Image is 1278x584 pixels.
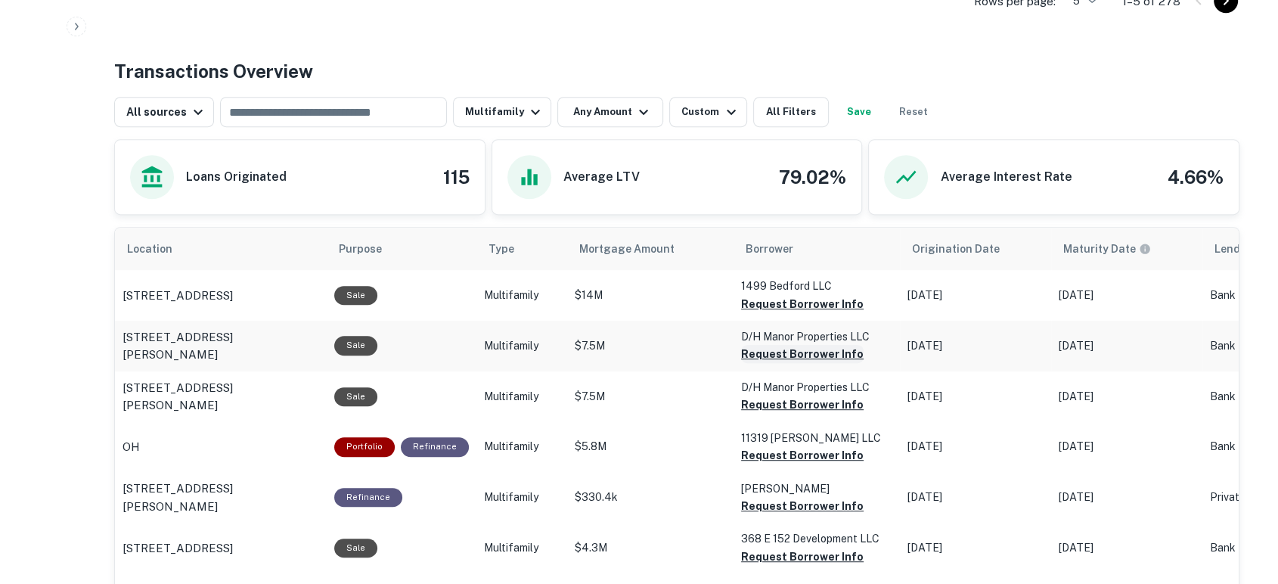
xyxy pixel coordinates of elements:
p: D/H Manor Properties LLC [741,379,892,396]
button: All Filters [753,97,829,127]
div: Maturity dates displayed may be estimated. Please contact the lender for the most accurate maturi... [1063,241,1151,257]
span: Purpose [339,240,402,258]
div: Sale [334,286,377,305]
p: $7.5M [575,389,726,405]
a: [STREET_ADDRESS] [123,539,319,558]
div: Custom [681,103,740,121]
span: Location [127,240,192,258]
th: Mortgage Amount [567,228,734,270]
th: Origination Date [900,228,1051,270]
p: [DATE] [1059,389,1195,405]
span: Borrower [746,240,793,258]
th: Type [476,228,567,270]
p: [STREET_ADDRESS] [123,287,233,305]
p: [DATE] [907,389,1044,405]
p: $4.3M [575,540,726,556]
th: Purpose [327,228,476,270]
p: [DATE] [907,489,1044,505]
p: [PERSON_NAME] [741,480,892,497]
th: Maturity dates displayed may be estimated. Please contact the lender for the most accurate maturi... [1051,228,1202,270]
button: Request Borrower Info [741,446,864,464]
p: [DATE] [1059,338,1195,354]
p: D/H Manor Properties LLC [741,328,892,345]
button: Save your search to get updates of matches that match your search criteria. [835,97,883,127]
button: Multifamily [453,97,551,127]
div: Sale [334,539,377,558]
th: Location [115,228,327,270]
button: All sources [114,97,214,127]
iframe: Chat Widget [1202,463,1278,536]
button: Request Borrower Info [741,497,864,515]
p: [DATE] [1059,489,1195,505]
p: Multifamily [484,338,560,354]
p: [DATE] [907,439,1044,455]
p: Multifamily [484,287,560,303]
th: Borrower [734,228,900,270]
p: [DATE] [907,338,1044,354]
a: OH [123,438,319,456]
p: Multifamily [484,540,560,556]
a: [STREET_ADDRESS] [123,287,319,305]
p: 1499 Bedford LLC [741,278,892,294]
button: Any Amount [557,97,663,127]
a: [STREET_ADDRESS][PERSON_NAME] [123,480,319,515]
h4: Transactions Overview [114,57,313,85]
p: 11319 [PERSON_NAME] LLC [741,430,892,446]
div: This is a portfolio loan with 3 properties [334,437,395,456]
div: Sale [334,387,377,406]
div: All sources [126,103,207,121]
button: Request Borrower Info [741,295,864,313]
p: $7.5M [575,338,726,354]
p: $14M [575,287,726,303]
button: Request Borrower Info [741,396,864,414]
p: Multifamily [484,489,560,505]
h6: Maturity Date [1063,241,1136,257]
div: This loan purpose was for refinancing [401,437,469,456]
span: Mortgage Amount [579,240,694,258]
p: 368 E 152 Development LLC [741,530,892,547]
span: Type [489,240,534,258]
button: Reset [889,97,938,127]
p: [STREET_ADDRESS] [123,539,233,558]
h4: 4.66% [1168,163,1224,191]
p: [DATE] [1059,540,1195,556]
a: [STREET_ADDRESS][PERSON_NAME] [123,328,319,364]
h4: 115 [443,163,470,191]
p: OH [123,438,140,456]
p: [DATE] [1059,439,1195,455]
h4: 79.02% [779,163,846,191]
p: [DATE] [907,287,1044,303]
p: [DATE] [1059,287,1195,303]
p: [DATE] [907,540,1044,556]
span: Maturity dates displayed may be estimated. Please contact the lender for the most accurate maturi... [1063,241,1171,257]
a: [STREET_ADDRESS][PERSON_NAME] [123,379,319,415]
h6: Average Interest Rate [940,168,1072,186]
button: Request Borrower Info [741,548,864,566]
h6: Loans Originated [186,168,287,186]
p: Multifamily [484,439,560,455]
span: Origination Date [912,240,1019,258]
div: This loan purpose was for refinancing [334,488,402,507]
p: $330.4k [575,489,726,505]
p: $5.8M [575,439,726,455]
p: Multifamily [484,389,560,405]
h6: Average LTV [563,168,640,186]
button: Request Borrower Info [741,345,864,363]
button: Custom [669,97,746,127]
div: Sale [334,336,377,355]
